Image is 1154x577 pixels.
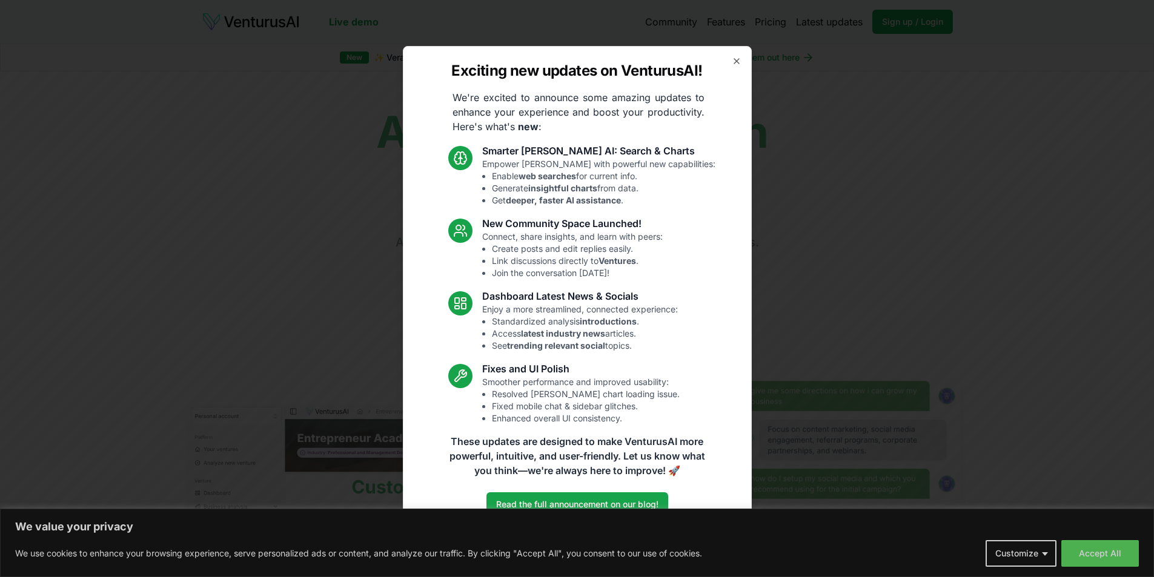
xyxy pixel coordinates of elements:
[599,256,636,266] strong: Ventures
[492,170,715,182] li: Enable for current info.
[486,492,668,516] a: Read the full announcement on our blog!
[528,183,597,193] strong: insightful charts
[482,231,663,279] p: Connect, share insights, and learn with peers:
[492,340,678,352] li: See topics.
[518,120,539,133] strong: new
[482,143,715,158] h3: Smarter [PERSON_NAME] AI: Search & Charts
[482,361,680,376] h3: Fixes and UI Polish
[492,182,715,194] li: Generate from data.
[492,315,678,328] li: Standardized analysis .
[492,243,663,255] li: Create posts and edit replies easily.
[506,195,621,205] strong: deeper, faster AI assistance
[492,328,678,340] li: Access articles.
[442,434,713,478] p: These updates are designed to make VenturusAI more powerful, intuitive, and user-friendly. Let us...
[507,340,605,351] strong: trending relevant social
[521,328,605,338] strong: latest industry news
[482,303,678,352] p: Enjoy a more streamlined, connected experience:
[492,388,680,400] li: Resolved [PERSON_NAME] chart loading issue.
[482,158,715,206] p: Empower [PERSON_NAME] with powerful new capabilities:
[492,400,680,412] li: Fixed mobile chat & sidebar glitches.
[519,171,576,181] strong: web searches
[492,194,715,206] li: Get .
[482,376,680,424] p: Smoother performance and improved usability:
[482,289,678,303] h3: Dashboard Latest News & Socials
[492,412,680,424] li: Enhanced overall UI consistency.
[580,316,637,326] strong: introductions
[482,216,663,231] h3: New Community Space Launched!
[492,255,663,267] li: Link discussions directly to .
[492,267,663,279] li: Join the conversation [DATE]!
[451,61,702,81] h2: Exciting new updates on VenturusAI!
[443,90,714,134] p: We're excited to announce some amazing updates to enhance your experience and boost your producti...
